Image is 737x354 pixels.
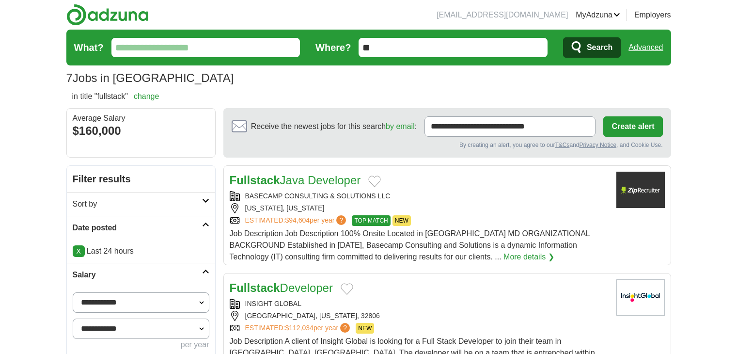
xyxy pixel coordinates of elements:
[230,174,361,187] a: FullstackJava Developer
[245,215,348,226] a: ESTIMATED:$94,604per year?
[563,37,621,58] button: Search
[386,122,415,130] a: by email
[245,300,301,307] a: INSIGHT GLOBAL
[230,311,609,321] div: [GEOGRAPHIC_DATA], [US_STATE], 32806
[616,279,665,316] img: Insight Global logo
[616,172,665,208] img: Company logo
[73,122,209,140] div: $160,000
[579,142,616,148] a: Privacy Notice
[336,215,346,225] span: ?
[503,251,554,263] a: More details ❯
[67,192,215,216] a: Sort by
[634,9,671,21] a: Employers
[352,215,390,226] span: TOP MATCH
[67,216,215,240] a: Date posted
[587,38,612,57] span: Search
[67,263,215,287] a: Salary
[230,203,609,213] div: [US_STATE], [US_STATE]
[628,38,663,57] a: Advanced
[73,245,209,257] p: Last 24 hours
[341,283,353,295] button: Add to favorite jobs
[73,198,202,210] h2: Sort by
[230,229,590,261] span: Job Description Job Description 100% Onsite Located in [GEOGRAPHIC_DATA] MD ORGANIZATIONAL BACKGR...
[74,40,104,55] label: What?
[66,4,149,26] img: Adzuna logo
[603,116,662,137] button: Create alert
[73,339,209,351] div: per year
[230,174,280,187] strong: Fullstack
[285,324,313,332] span: $112,034
[134,92,159,100] a: change
[67,166,215,192] h2: Filter results
[72,91,159,102] h2: in title "fullstack"
[73,245,85,257] a: X
[73,222,202,234] h2: Date posted
[315,40,351,55] label: Where?
[576,9,620,21] a: MyAdzuna
[251,121,417,132] span: Receive the newest jobs for this search :
[66,69,73,87] span: 7
[232,141,663,149] div: By creating an alert, you agree to our and , and Cookie Use.
[340,323,350,333] span: ?
[555,142,569,148] a: T&Cs
[230,281,333,294] a: FullstackDeveloper
[230,191,609,201] div: BASECAMP CONSULTING & SOLUTIONS LLC
[230,281,280,294] strong: Fullstack
[285,216,310,224] span: $94,604
[73,114,209,122] div: Average Salary
[368,176,381,187] button: Add to favorite jobs
[66,71,234,84] h1: Jobs in [GEOGRAPHIC_DATA]
[437,9,568,21] li: [EMAIL_ADDRESS][DOMAIN_NAME]
[73,269,202,281] h2: Salary
[356,323,374,334] span: NEW
[245,323,352,334] a: ESTIMATED:$112,034per year?
[392,215,411,226] span: NEW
